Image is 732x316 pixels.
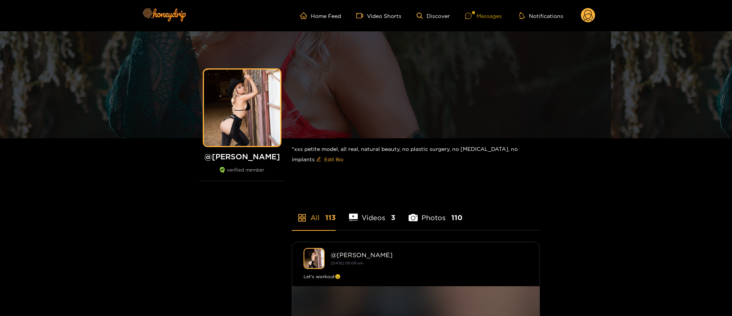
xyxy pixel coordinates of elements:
h1: @ [PERSON_NAME] [200,152,284,161]
span: home [300,12,311,19]
div: @ [PERSON_NAME] [331,251,528,258]
span: appstore [297,213,307,222]
span: 3 [391,213,395,222]
li: All [292,196,336,230]
span: 110 [451,213,462,222]
div: Messages [465,11,502,20]
small: [DATE] 00:09 am [331,261,363,265]
span: video-camera [356,12,367,19]
button: editEdit Bio [315,153,345,165]
div: verified member [200,167,284,181]
li: Photos [409,196,462,230]
img: heathermarie [304,248,325,269]
span: Edit Bio [324,156,343,163]
li: Videos [349,196,396,230]
a: Video Shorts [356,12,401,19]
div: *xxs petite model, all real, natural beauty, no plastic surgery, no [MEDICAL_DATA], no implants [292,138,540,172]
a: Discover [417,13,450,19]
div: Let's workout😉 [304,273,528,280]
a: Home Feed [300,12,341,19]
button: Notifications [517,12,566,19]
span: 113 [325,213,336,222]
span: edit [316,157,321,162]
